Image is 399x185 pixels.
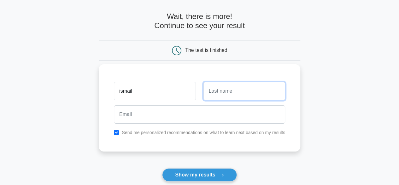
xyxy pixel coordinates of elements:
input: First name [114,82,196,100]
div: The test is finished [185,47,227,53]
input: Email [114,105,285,124]
h4: Wait, there is more! Continue to see your result [99,12,300,30]
label: Send me personalized recommendations on what to learn next based on my results [122,130,285,135]
button: Show my results [162,168,237,182]
input: Last name [203,82,285,100]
